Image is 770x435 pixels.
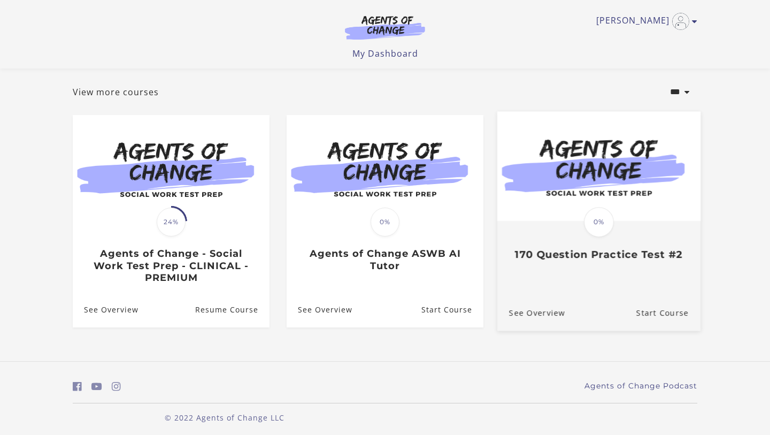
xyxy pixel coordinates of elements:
[91,379,102,394] a: https://www.youtube.com/c/AgentsofChangeTestPrepbyMeaganMitchell (Open in a new window)
[352,48,418,59] a: My Dashboard
[334,15,436,40] img: Agents of Change Logo
[112,379,121,394] a: https://www.instagram.com/agentsofchangeprep/ (Open in a new window)
[287,292,352,327] a: Agents of Change ASWB AI Tutor: See Overview
[497,294,565,330] a: 170 Question Practice Test #2: See Overview
[371,208,399,236] span: 0%
[195,292,269,327] a: Agents of Change - Social Work Test Prep - CLINICAL - PREMIUM: Resume Course
[509,248,689,261] h3: 170 Question Practice Test #2
[584,207,614,237] span: 0%
[73,86,159,98] a: View more courses
[73,381,82,392] i: https://www.facebook.com/groups/aswbtestprep (Open in a new window)
[73,292,138,327] a: Agents of Change - Social Work Test Prep - CLINICAL - PREMIUM: See Overview
[91,381,102,392] i: https://www.youtube.com/c/AgentsofChangeTestPrepbyMeaganMitchell (Open in a new window)
[112,381,121,392] i: https://www.instagram.com/agentsofchangeprep/ (Open in a new window)
[157,208,186,236] span: 24%
[298,248,472,272] h3: Agents of Change ASWB AI Tutor
[73,379,82,394] a: https://www.facebook.com/groups/aswbtestprep (Open in a new window)
[73,412,376,423] p: © 2022 Agents of Change LLC
[636,294,700,330] a: 170 Question Practice Test #2: Resume Course
[596,13,692,30] a: Toggle menu
[84,248,258,284] h3: Agents of Change - Social Work Test Prep - CLINICAL - PREMIUM
[421,292,483,327] a: Agents of Change ASWB AI Tutor: Resume Course
[584,380,697,392] a: Agents of Change Podcast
